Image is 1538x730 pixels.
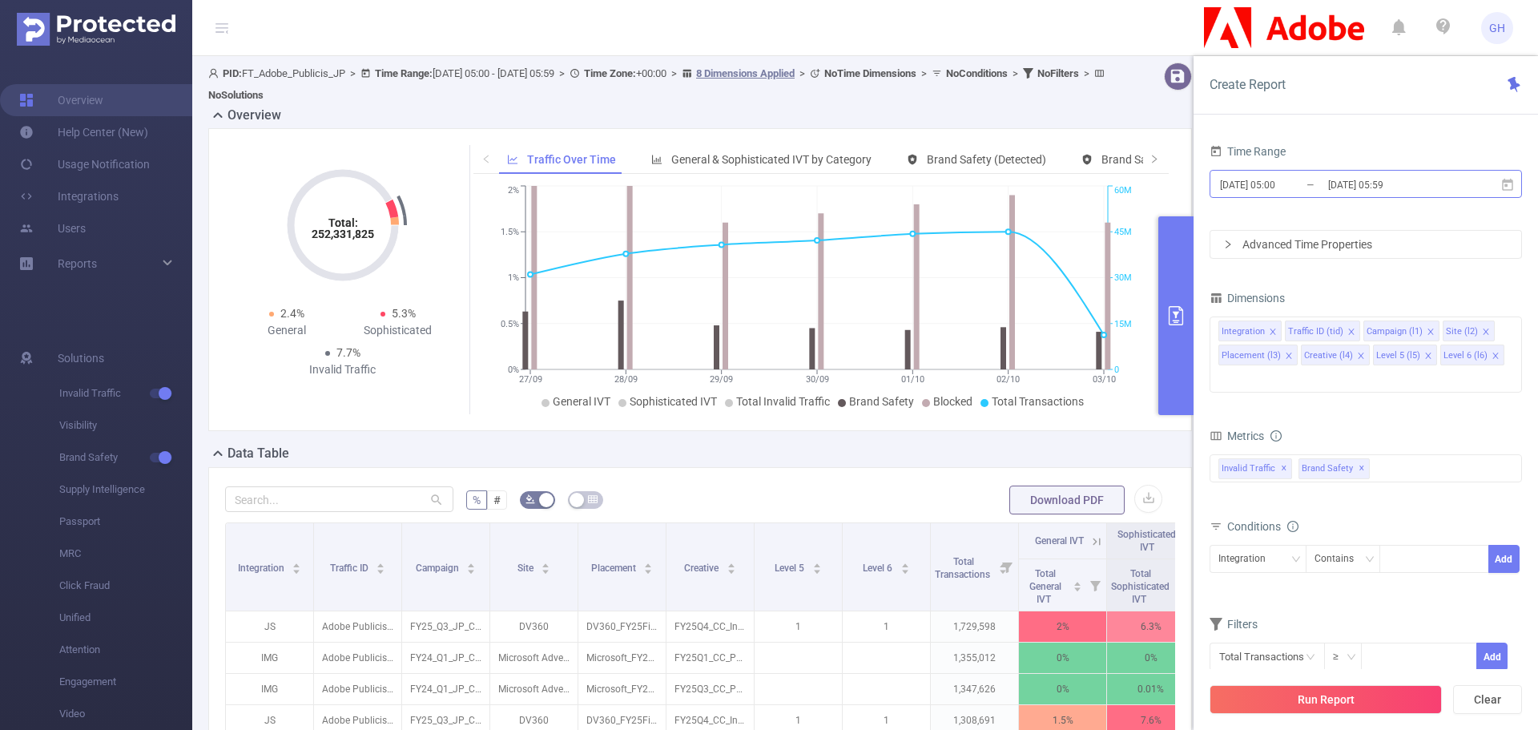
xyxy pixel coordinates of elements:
span: Integration [238,563,287,574]
tspan: 02/10 [996,374,1020,385]
i: icon: caret-up [542,561,550,566]
a: Integrations [19,180,119,212]
tspan: 03/10 [1092,374,1115,385]
span: > [345,67,360,79]
div: Sort [1073,579,1082,589]
p: JS [226,611,313,642]
i: icon: caret-down [1073,585,1082,590]
div: Sort [812,561,822,571]
h2: Data Table [227,444,289,463]
span: Click Fraud [59,570,192,602]
span: Total General IVT [1029,568,1061,605]
p: DV360 [490,611,578,642]
span: Total Transactions [935,556,992,580]
button: Run Report [1210,685,1442,714]
span: General IVT [1035,535,1084,546]
p: Adobe Publicis JP [27152] [314,611,401,642]
p: IMG [226,643,313,673]
i: icon: right [1149,154,1159,163]
tspan: 30M [1114,273,1132,284]
p: FY25_Q3_JP_Creative_Firefly_Progression_Progression_NA_P42467_NA [281185] [402,611,489,642]
div: General [232,322,343,339]
tspan: 2% [508,186,519,196]
i: icon: caret-down [292,567,301,572]
div: Sort [376,561,385,571]
div: Traffic ID (tid) [1288,321,1343,342]
p: 1 [843,611,930,642]
i: icon: info-circle [1270,430,1282,442]
span: GH [1489,12,1505,44]
i: icon: close [1424,352,1432,361]
i: icon: bg-colors [525,494,535,504]
a: Reports [58,248,97,280]
i: icon: caret-down [467,567,476,572]
i: icon: close [1427,328,1435,337]
p: FY25Q1_CC_Photography_Photoshop_jp_ja_CircularNeon_NAT_1200x628_NA_BroadPC-Native [5126625] [666,643,754,673]
span: MRC [59,538,192,570]
li: Creative (l4) [1301,345,1370,365]
b: No Time Dimensions [824,67,916,79]
i: icon: close [1285,352,1293,361]
span: # [493,494,501,506]
span: FT_Adobe_Publicis_JP [DATE] 05:00 - [DATE] 05:59 +00:00 [208,67,1109,101]
span: Create Report [1210,77,1286,92]
p: 2% [1019,611,1106,642]
p: Adobe Publicis JP [27152] [314,674,401,704]
tspan: 252,331,825 [312,228,374,240]
span: Invalid Traffic [59,377,192,409]
button: Download PDF [1009,486,1125,514]
b: No Conditions [946,67,1008,79]
i: Filter menu [1172,559,1194,611]
p: 0% [1019,643,1106,673]
div: Creative (l4) [1304,345,1353,366]
span: General & Sophisticated IVT by Category [671,153,872,166]
a: Usage Notification [19,148,150,180]
b: No Solutions [208,89,264,101]
tspan: 01/10 [900,374,924,385]
li: Placement (l3) [1218,345,1298,365]
a: Users [19,212,86,244]
i: icon: close [1347,328,1355,337]
i: icon: caret-down [727,567,735,572]
tspan: 29/09 [710,374,733,385]
div: Sort [466,561,476,571]
span: Sophisticated IVT [1117,529,1176,553]
a: Overview [19,84,103,116]
button: Add [1488,545,1520,573]
div: Placement (l3) [1222,345,1281,366]
span: Level 5 [775,563,807,574]
p: 1,729,598 [931,611,1018,642]
i: icon: down [1291,555,1301,566]
span: Blocked [933,395,972,408]
button: Clear [1453,685,1522,714]
tspan: 15M [1114,319,1132,329]
li: Integration [1218,321,1282,341]
span: Brand Safety [1298,458,1370,479]
i: icon: caret-up [376,561,385,566]
i: icon: line-chart [507,154,518,165]
tspan: 0 [1114,365,1119,375]
span: Time Range [1210,145,1286,158]
div: Site (l2) [1446,321,1478,342]
span: Brand Safety (Detected) [927,153,1046,166]
span: Traffic ID [330,563,371,574]
b: Time Zone: [584,67,636,79]
li: Level 6 (l6) [1440,345,1504,365]
b: Time Range: [375,67,433,79]
i: icon: caret-up [812,561,821,566]
div: icon: rightAdvanced Time Properties [1210,231,1521,258]
input: End date [1327,174,1456,196]
span: Visibility [59,409,192,442]
i: icon: caret-down [812,567,821,572]
span: Brand Safety [59,442,192,474]
p: DV360_FY25Firefly_PSP_Consideration_JP_DSK_ST_728x90_FY25Q2-Firefly-Max-[GEOGRAPHIC_DATA]-Image2V... [578,611,666,642]
span: Video [59,698,192,730]
p: Microsoft_FY25CC_PSP_Consideration_JP_DSK_NAT_1200x628_JuneRelease-CloudSelect-LearnMore_Native_P... [578,674,666,704]
div: Sort [541,561,550,571]
span: Campaign [416,563,461,574]
div: Sophisticated [343,322,454,339]
p: FY25Q4_CC_Individual_Firefly_jp_ja_FY25Q2-Firefly-Max-London-Image2Video-DP_ST_728x90_NA_Broad-LP... [666,611,754,642]
i: icon: caret-up [644,561,653,566]
tspan: 45M [1114,227,1132,237]
span: ✕ [1359,459,1365,478]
